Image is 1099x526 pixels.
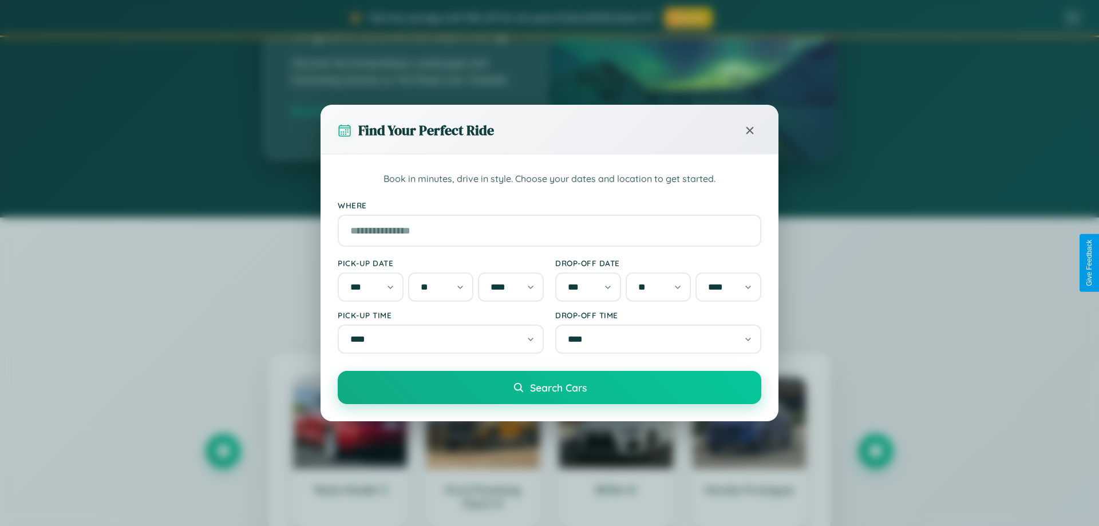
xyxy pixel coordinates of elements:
label: Where [338,200,761,210]
h3: Find Your Perfect Ride [358,121,494,140]
p: Book in minutes, drive in style. Choose your dates and location to get started. [338,172,761,187]
span: Search Cars [530,381,587,394]
label: Drop-off Date [555,258,761,268]
label: Drop-off Time [555,310,761,320]
label: Pick-up Time [338,310,544,320]
button: Search Cars [338,371,761,404]
label: Pick-up Date [338,258,544,268]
